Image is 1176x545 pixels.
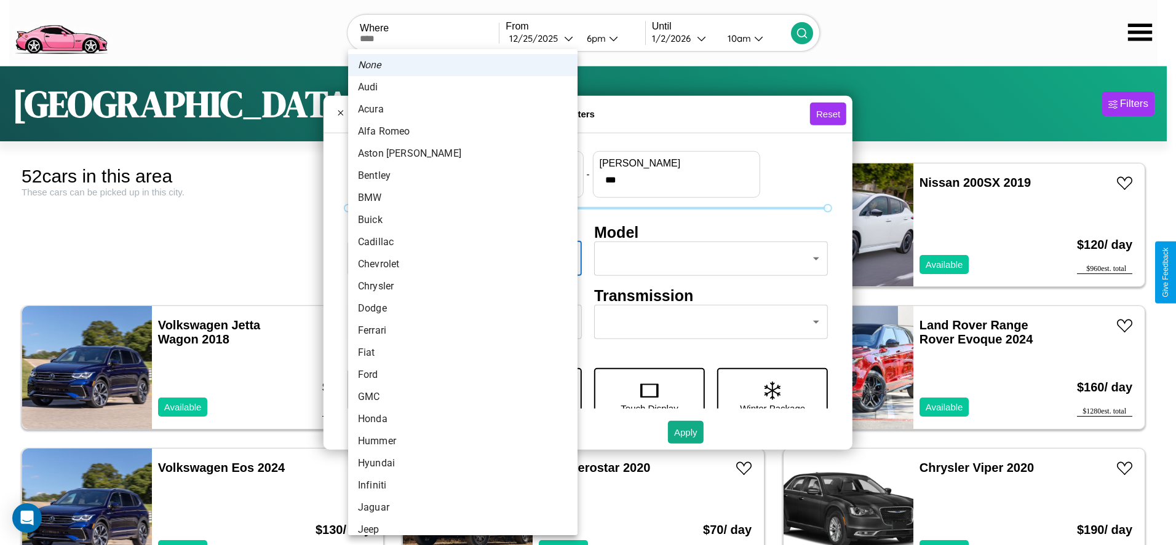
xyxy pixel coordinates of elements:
[348,120,578,143] li: Alfa Romeo
[348,430,578,452] li: Hummer
[1161,248,1170,297] div: Give Feedback
[348,474,578,496] li: Infiniti
[348,320,578,342] li: Ferrari
[348,275,578,297] li: Chrysler
[348,452,578,474] li: Hyundai
[12,503,42,533] div: Open Intercom Messenger
[348,364,578,386] li: Ford
[348,76,578,98] li: Audi
[348,98,578,120] li: Acura
[348,386,578,408] li: GMC
[348,143,578,165] li: Aston [PERSON_NAME]
[348,253,578,275] li: Chevrolet
[348,519,578,541] li: Jeep
[348,408,578,430] li: Honda
[348,165,578,187] li: Bentley
[348,297,578,320] li: Dodge
[348,231,578,253] li: Cadillac
[358,58,381,73] em: None
[348,342,578,364] li: Fiat
[348,496,578,519] li: Jaguar
[348,187,578,209] li: BMW
[348,209,578,231] li: Buick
